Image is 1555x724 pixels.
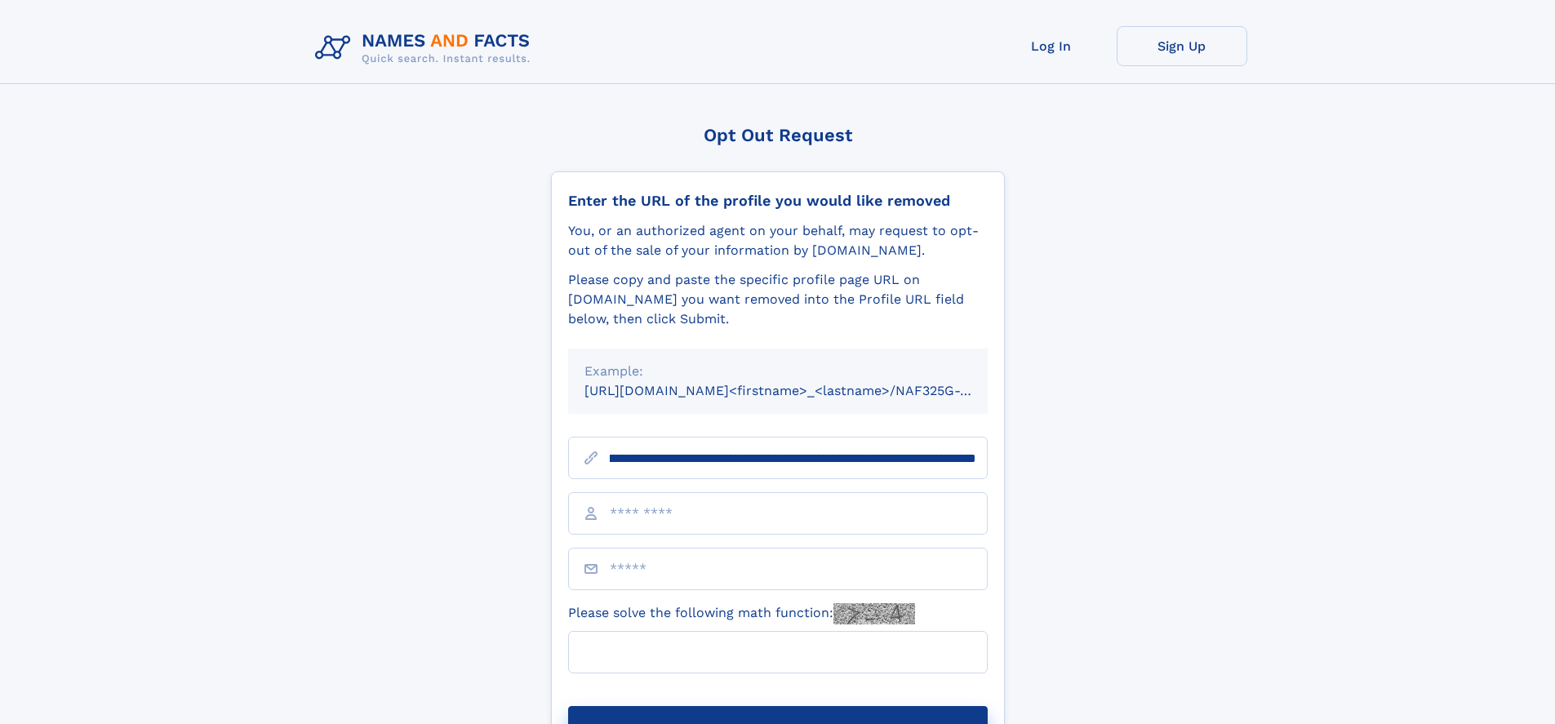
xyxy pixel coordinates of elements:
[986,26,1117,66] a: Log In
[1117,26,1247,66] a: Sign Up
[568,603,915,624] label: Please solve the following math function:
[568,221,988,260] div: You, or an authorized agent on your behalf, may request to opt-out of the sale of your informatio...
[584,362,971,381] div: Example:
[551,125,1005,145] div: Opt Out Request
[584,383,1019,398] small: [URL][DOMAIN_NAME]<firstname>_<lastname>/NAF325G-xxxxxxxx
[309,26,544,70] img: Logo Names and Facts
[568,270,988,329] div: Please copy and paste the specific profile page URL on [DOMAIN_NAME] you want removed into the Pr...
[568,192,988,210] div: Enter the URL of the profile you would like removed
